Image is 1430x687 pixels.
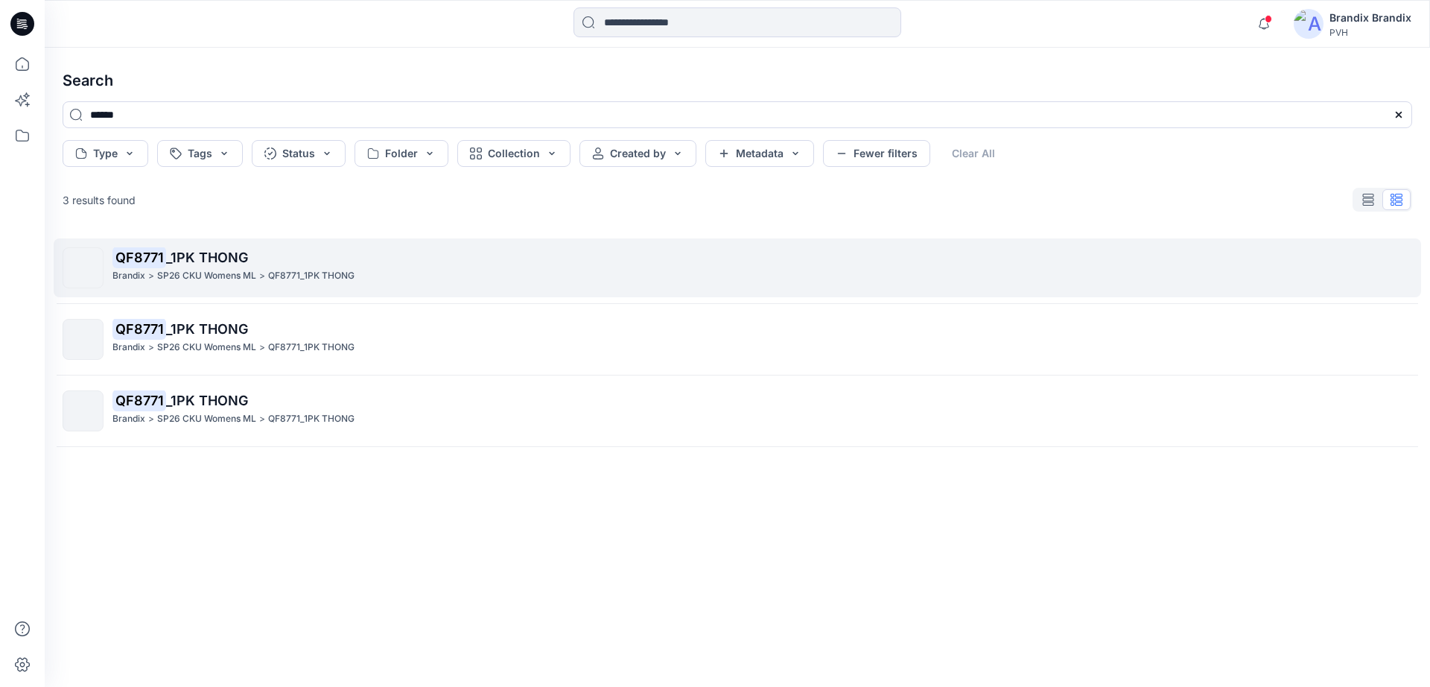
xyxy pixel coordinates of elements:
[54,238,1421,297] a: QF8771_1PK THONGBrandix>SP26 CKU Womens ML>QF8771_1PK THONG
[157,268,256,284] p: SP26 CKU Womens ML
[112,268,145,284] p: Brandix
[112,411,145,427] p: Brandix
[355,140,448,167] button: Folder
[112,318,166,339] mark: QF8771
[579,140,696,167] button: Created by
[157,411,256,427] p: SP26 CKU Womens ML
[112,390,166,411] mark: QF8771
[268,340,355,355] p: QF8771_1PK THONG
[63,140,148,167] button: Type
[268,268,355,284] p: QF8771_1PK THONG
[112,247,166,267] mark: QF8771
[166,393,248,408] span: _1PK THONG
[1294,9,1323,39] img: avatar
[457,140,571,167] button: Collection
[157,340,256,355] p: SP26 CKU Womens ML
[705,140,814,167] button: Metadata
[1329,27,1411,38] div: PVH
[54,382,1421,440] a: QF8771_1PK THONGBrandix>SP26 CKU Womens ML>QF8771_1PK THONG
[259,340,265,355] p: >
[157,140,243,167] button: Tags
[259,268,265,284] p: >
[166,321,248,337] span: _1PK THONG
[54,310,1421,369] a: QF8771_1PK THONGBrandix>SP26 CKU Womens ML>QF8771_1PK THONG
[51,60,1424,101] h4: Search
[166,250,248,265] span: _1PK THONG
[148,340,154,355] p: >
[148,268,154,284] p: >
[252,140,346,167] button: Status
[1329,9,1411,27] div: Brandix Brandix
[63,192,136,208] p: 3 results found
[112,340,145,355] p: Brandix
[148,411,154,427] p: >
[823,140,930,167] button: Fewer filters
[259,411,265,427] p: >
[268,411,355,427] p: QF8771_1PK THONG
